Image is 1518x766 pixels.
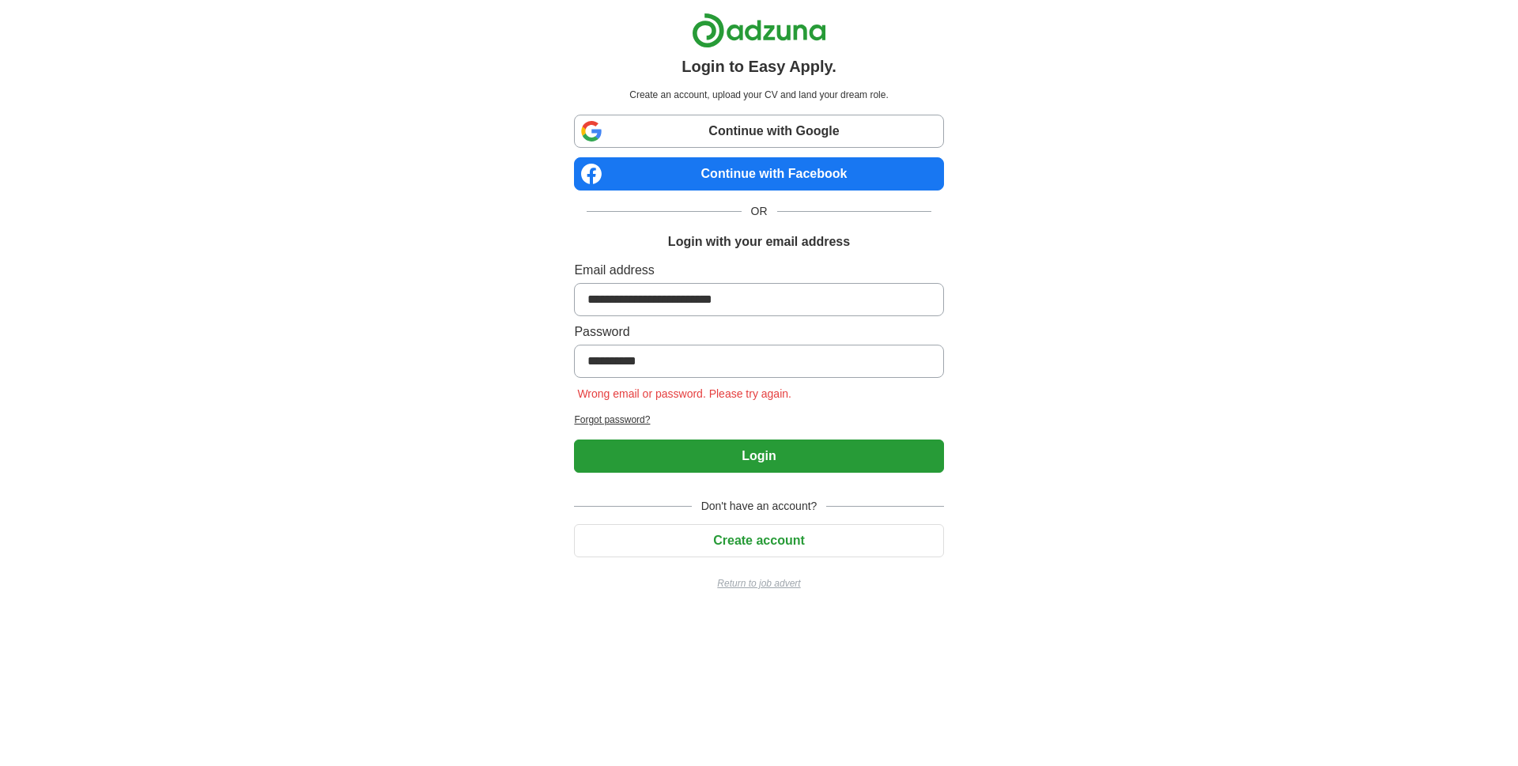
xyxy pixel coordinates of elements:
[574,413,943,427] a: Forgot password?
[574,115,943,148] a: Continue with Google
[574,323,943,341] label: Password
[692,13,826,48] img: Adzuna logo
[742,203,777,220] span: OR
[682,55,836,78] h1: Login to Easy Apply.
[574,576,943,591] a: Return to job advert
[574,440,943,473] button: Login
[574,261,943,280] label: Email address
[574,387,795,400] span: Wrong email or password. Please try again.
[668,232,850,251] h1: Login with your email address
[574,157,943,191] a: Continue with Facebook
[574,524,943,557] button: Create account
[574,534,943,547] a: Create account
[692,498,827,515] span: Don't have an account?
[577,88,940,102] p: Create an account, upload your CV and land your dream role.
